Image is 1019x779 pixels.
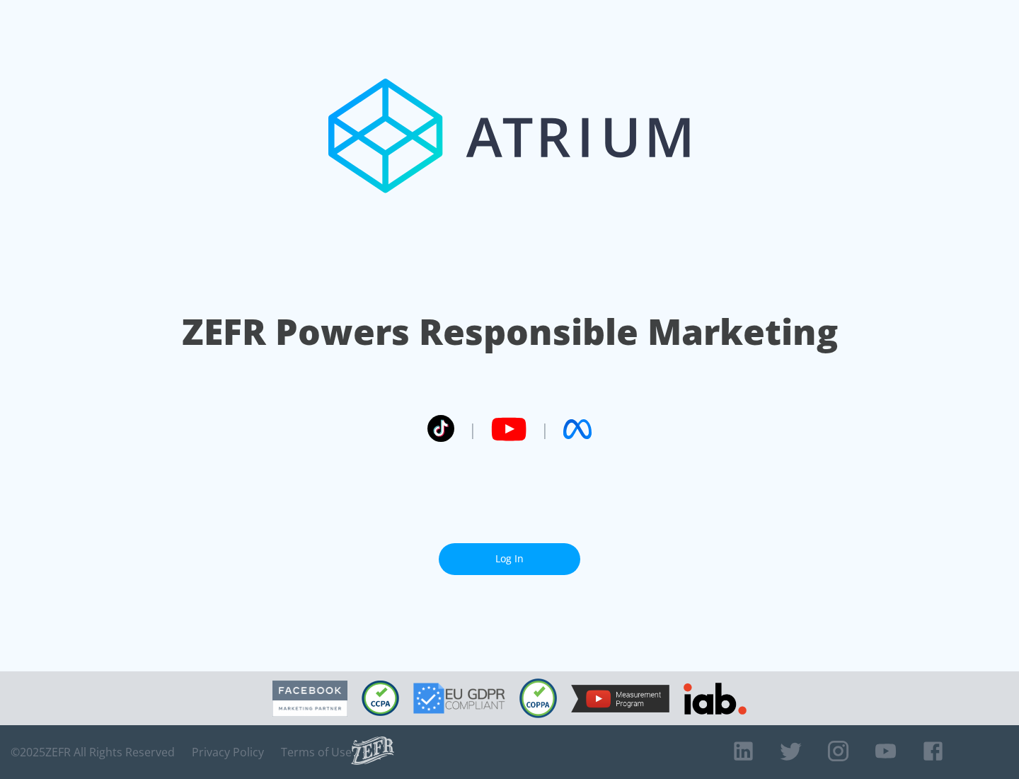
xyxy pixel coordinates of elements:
img: Facebook Marketing Partner [272,681,347,717]
img: IAB [684,683,747,715]
a: Privacy Policy [192,745,264,759]
h1: ZEFR Powers Responsible Marketing [182,307,838,356]
img: YouTube Measurement Program [571,685,669,712]
span: | [468,419,477,440]
img: CCPA Compliant [362,681,399,716]
a: Log In [439,543,580,575]
img: GDPR Compliant [413,683,505,714]
span: | [541,419,549,440]
img: COPPA Compliant [519,678,557,718]
span: © 2025 ZEFR All Rights Reserved [11,745,175,759]
a: Terms of Use [281,745,352,759]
